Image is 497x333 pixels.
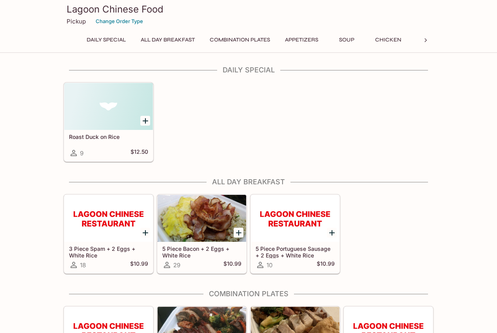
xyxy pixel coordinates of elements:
[250,194,340,274] a: 5 Piece Portuguese Sausage + 2 Eggs + White Rice10$10.99
[173,261,180,269] span: 29
[234,228,243,238] button: Add 5 Piece Bacon + 2 Eggs + White Rice
[157,194,247,274] a: 5 Piece Bacon + 2 Eggs + White Rice29$10.99
[82,34,130,45] button: Daily Special
[158,195,246,242] div: 5 Piece Bacon + 2 Eggs + White Rice
[327,228,337,238] button: Add 5 Piece Portuguese Sausage + 2 Eggs + White Rice
[223,260,241,270] h5: $10.99
[267,261,272,269] span: 10
[64,83,153,130] div: Roast Duck on Rice
[251,195,339,242] div: 5 Piece Portuguese Sausage + 2 Eggs + White Rice
[69,133,148,140] h5: Roast Duck on Rice
[317,260,335,270] h5: $10.99
[256,245,335,258] h5: 5 Piece Portuguese Sausage + 2 Eggs + White Rice
[80,261,86,269] span: 18
[63,178,434,186] h4: All Day Breakfast
[92,15,147,27] button: Change Order Type
[67,3,430,15] h3: Lagoon Chinese Food
[63,66,434,74] h4: Daily Special
[69,245,148,258] h5: 3 Piece Spam + 2 Eggs + White Rice
[205,34,274,45] button: Combination Plates
[64,194,153,274] a: 3 Piece Spam + 2 Eggs + White Rice18$10.99
[67,18,86,25] p: Pickup
[329,34,364,45] button: Soup
[412,34,447,45] button: Beef
[140,116,150,126] button: Add Roast Duck on Rice
[136,34,199,45] button: All Day Breakfast
[370,34,406,45] button: Chicken
[162,245,241,258] h5: 5 Piece Bacon + 2 Eggs + White Rice
[281,34,323,45] button: Appetizers
[131,148,148,158] h5: $12.50
[64,83,153,162] a: Roast Duck on Rice9$12.50
[63,290,434,298] h4: Combination Plates
[80,149,83,157] span: 9
[130,260,148,270] h5: $10.99
[140,228,150,238] button: Add 3 Piece Spam + 2 Eggs + White Rice
[64,195,153,242] div: 3 Piece Spam + 2 Eggs + White Rice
